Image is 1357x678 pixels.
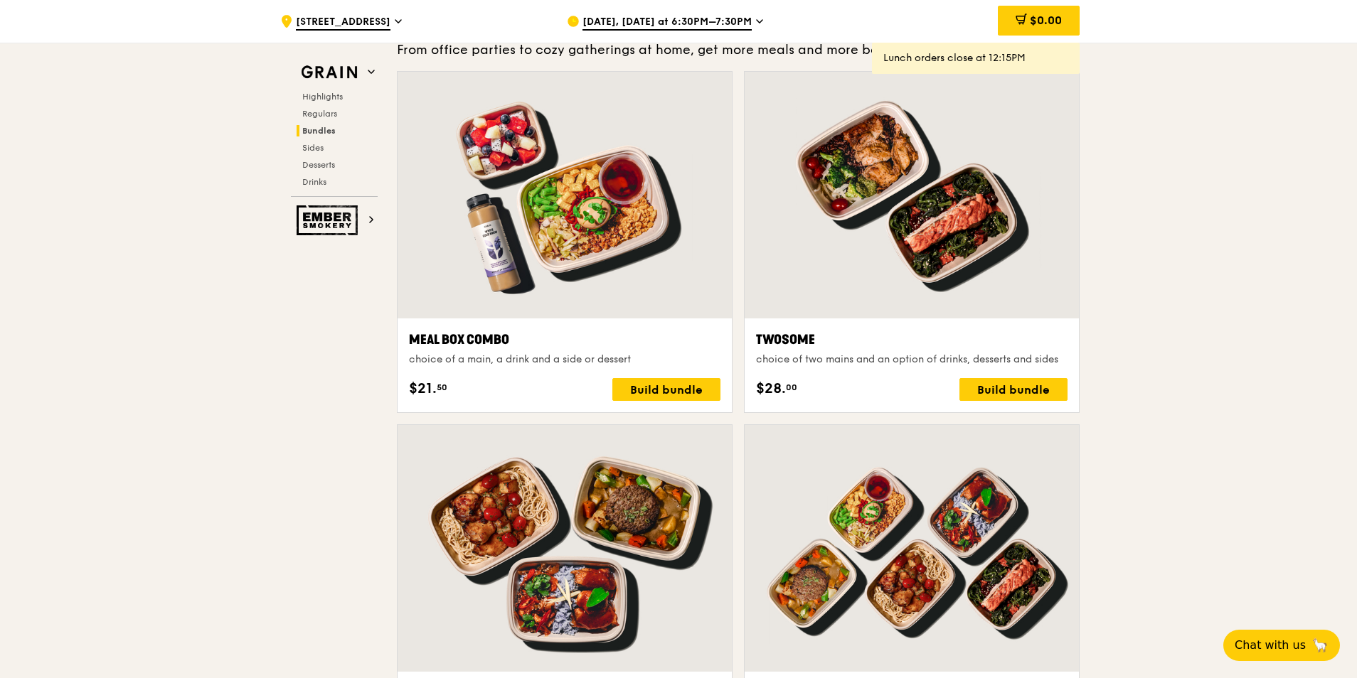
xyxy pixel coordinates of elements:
[437,382,447,393] span: 50
[302,126,336,136] span: Bundles
[756,330,1068,350] div: Twosome
[297,60,362,85] img: Grain web logo
[883,51,1068,65] div: Lunch orders close at 12:15PM
[1030,14,1062,27] span: $0.00
[397,40,1080,60] div: From office parties to cozy gatherings at home, get more meals and more bang for your buck.
[756,378,786,399] span: $28.
[296,15,390,31] span: [STREET_ADDRESS]
[1223,630,1340,661] button: Chat with us🦙
[756,353,1068,367] div: choice of two mains and an option of drinks, desserts and sides
[302,109,337,119] span: Regulars
[612,378,720,401] div: Build bundle
[297,205,362,235] img: Ember Smokery web logo
[302,177,326,187] span: Drinks
[786,382,797,393] span: 00
[959,378,1068,401] div: Build bundle
[302,143,324,153] span: Sides
[302,160,335,170] span: Desserts
[302,92,343,102] span: Highlights
[582,15,752,31] span: [DATE], [DATE] at 6:30PM–7:30PM
[1235,637,1306,654] span: Chat with us
[409,378,437,399] span: $21.
[409,353,720,367] div: choice of a main, a drink and a side or dessert
[1311,637,1329,654] span: 🦙
[409,330,720,350] div: Meal Box Combo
